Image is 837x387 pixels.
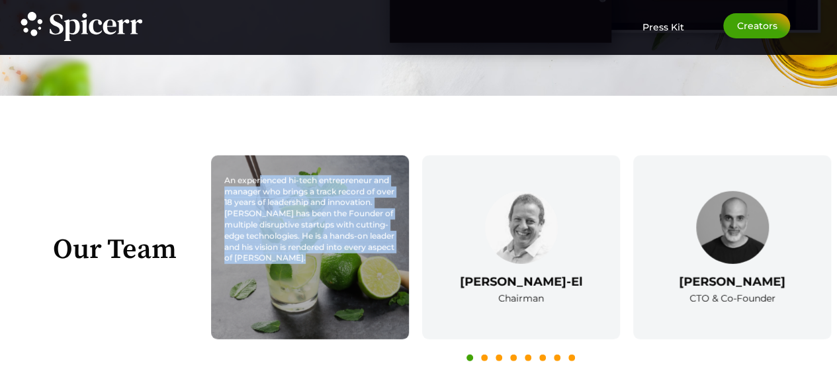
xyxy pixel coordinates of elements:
button: 6 of 3 [539,355,546,361]
button: 4 of 3 [510,355,517,361]
h3: [PERSON_NAME]-El [422,276,620,288]
span: Press Kit [642,21,683,33]
img: A person with curly hair smiling broadly in a black-and-white portrait, wearing a collared shirt,... [485,191,558,264]
div: An experienced hi-tech entrepreneur and manager who brings a track record of over 18 years of lea... [224,175,396,264]
button: 7 of 3 [554,355,560,361]
button: 3 of 3 [496,355,502,361]
button: 2 of 3 [481,355,488,361]
button: 5 of 3 [525,355,531,361]
h3: [PERSON_NAME] [633,276,831,288]
a: Creators [723,13,790,38]
span: Creators [736,21,777,30]
button: 8 of 3 [568,355,575,361]
div: Chairman [422,294,620,303]
img: A person with a beard and shaved head is shown in a grayscale portrait, wearing a dark shirt, aga... [696,191,769,264]
div: CTO & Co-Founder [633,294,831,303]
a: Press Kit [642,13,683,33]
h2: Our Team [31,236,198,264]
